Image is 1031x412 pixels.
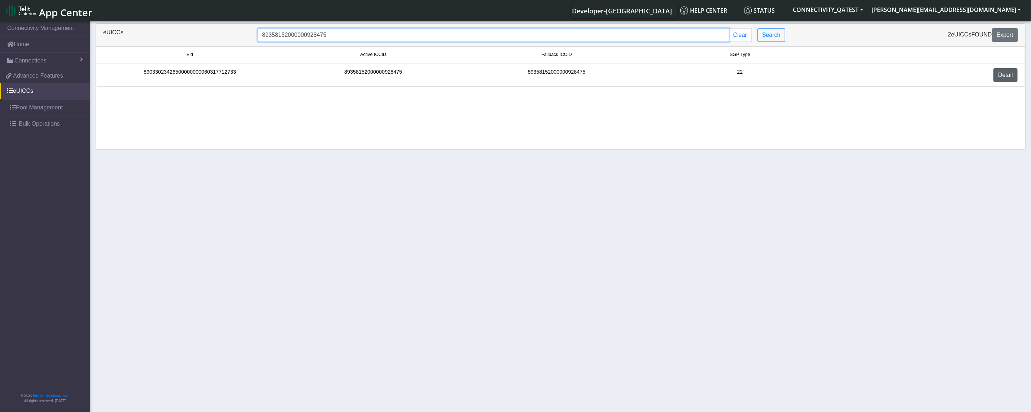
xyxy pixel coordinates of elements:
[680,6,728,14] span: Help center
[948,31,951,38] span: 2
[6,5,36,17] img: logo-telit-cinterion-gw-new.png
[13,71,63,80] span: Advanced Features
[187,51,193,58] span: Eid
[744,6,752,14] img: status.svg
[14,56,47,65] span: Connections
[789,3,868,16] button: CONNECTIVITY_QATEST
[648,68,832,82] div: 22
[993,68,1018,82] a: Detail
[997,32,1013,38] span: Export
[465,68,648,82] div: 89358152000000928475
[971,31,992,38] span: found
[39,6,92,19] span: App Center
[730,51,750,58] span: SGP Type
[6,3,91,18] a: App Center
[281,68,465,82] div: 89358152000000928475
[32,394,69,398] a: Telit IoT Solutions, Inc.
[360,51,386,58] span: Active ICCID
[868,3,1025,16] button: [PERSON_NAME][EMAIL_ADDRESS][DOMAIN_NAME]
[541,51,572,58] span: Fallback ICCID
[992,28,1018,42] button: Export
[741,3,789,18] a: Status
[98,28,252,42] div: eUICCs
[3,100,90,116] a: Pool Management
[680,6,688,14] img: knowledge.svg
[744,6,775,14] span: Status
[98,68,281,82] div: 89033023426500000000060317712733
[729,28,752,42] button: Clear
[572,6,672,15] span: Developer-[GEOGRAPHIC_DATA]
[258,28,729,42] input: Search...
[19,120,60,128] span: Bulk Operations
[677,3,741,18] a: Help center
[951,31,971,38] span: eUICCs
[757,28,785,42] button: Search
[3,116,90,132] a: Bulk Operations
[572,3,672,18] a: Your current platform instance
